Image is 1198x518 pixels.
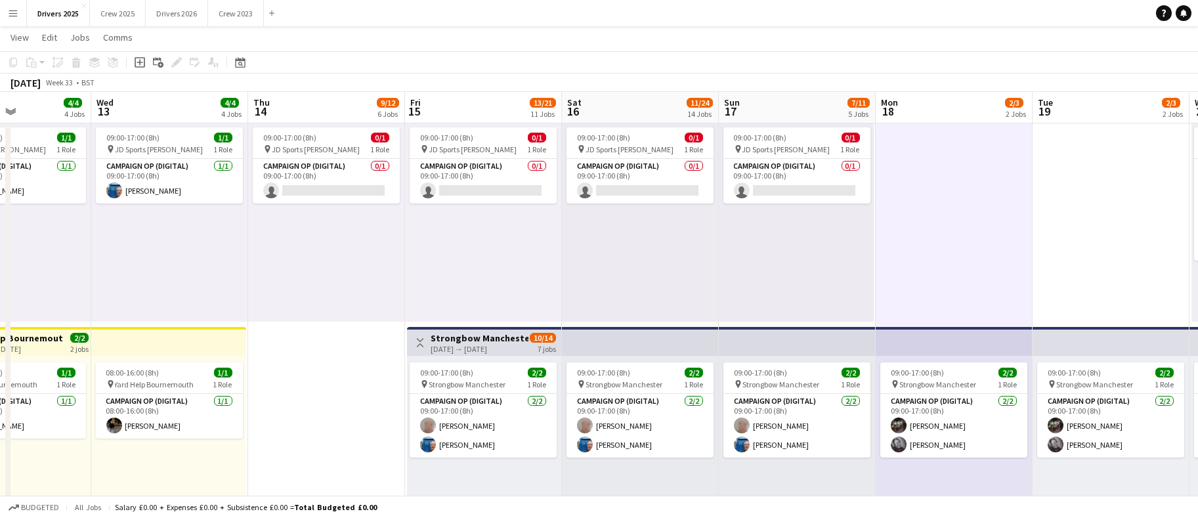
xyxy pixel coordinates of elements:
[115,502,377,512] div: Salary £0.00 + Expenses £0.00 + Subsistence £0.00 =
[530,98,556,108] span: 13/21
[81,77,95,87] div: BST
[370,144,389,154] span: 1 Role
[96,127,243,204] div: 09:00-17:00 (8h)1/1 JD Sports [PERSON_NAME]1 RoleCampaign Op (Digital)1/109:00-17:00 (8h)[PERSON_...
[103,32,133,43] span: Comms
[1037,394,1184,458] app-card-role: Campaign Op (Digital)2/209:00-17:00 (8h)[PERSON_NAME][PERSON_NAME]
[567,159,714,204] app-card-role: Campaign Op (Digital)0/109:00-17:00 (8h)
[410,127,557,204] app-job-card: 09:00-17:00 (8h)0/1 JD Sports [PERSON_NAME]1 RoleCampaign Op (Digital)0/109:00-17:00 (8h)
[7,500,61,515] button: Budgeted
[1005,98,1023,108] span: 2/3
[263,133,316,142] span: 09:00-17:00 (8h)
[723,127,870,204] app-job-card: 09:00-17:00 (8h)0/1 JD Sports [PERSON_NAME]1 RoleCampaign Op (Digital)0/109:00-17:00 (8h)
[410,97,421,108] span: Fri
[408,104,421,119] span: 15
[567,362,714,458] app-job-card: 09:00-17:00 (8h)2/2 Strongbow Manchester1 RoleCampaign Op (Digital)2/209:00-17:00 (8h)[PERSON_NAM...
[841,144,860,154] span: 1 Role
[723,362,870,458] app-job-card: 09:00-17:00 (8h)2/2 Strongbow Manchester1 RoleCampaign Op (Digital)2/209:00-17:00 (8h)[PERSON_NAM...
[57,133,75,142] span: 1/1
[724,97,740,108] span: Sun
[420,133,473,142] span: 09:00-17:00 (8h)
[431,332,528,344] h3: Strongbow Manchester
[842,133,860,142] span: 0/1
[96,394,243,439] app-card-role: Campaign Op (Digital)1/108:00-16:00 (8h)[PERSON_NAME]
[5,29,34,46] a: View
[70,32,90,43] span: Jobs
[1056,379,1133,389] span: Strongbow Manchester
[565,104,582,119] span: 16
[1036,104,1053,119] span: 19
[742,144,830,154] span: JD Sports [PERSON_NAME]
[577,133,630,142] span: 09:00-17:00 (8h)
[841,379,860,389] span: 1 Role
[998,368,1017,378] span: 2/2
[431,344,528,354] div: [DATE] → [DATE]
[42,32,57,43] span: Edit
[214,133,232,142] span: 1/1
[429,144,517,154] span: JD Sports [PERSON_NAME]
[723,394,870,458] app-card-role: Campaign Op (Digital)2/209:00-17:00 (8h)[PERSON_NAME][PERSON_NAME]
[528,368,546,378] span: 2/2
[371,133,389,142] span: 0/1
[21,503,59,512] span: Budgeted
[891,368,944,378] span: 09:00-17:00 (8h)
[527,379,546,389] span: 1 Role
[410,362,557,458] app-job-card: 09:00-17:00 (8h)2/2 Strongbow Manchester1 RoleCampaign Op (Digital)2/209:00-17:00 (8h)[PERSON_NAM...
[95,104,114,119] span: 13
[1006,109,1026,119] div: 2 Jobs
[1155,379,1174,389] span: 1 Role
[734,133,787,142] span: 09:00-17:00 (8h)
[685,368,703,378] span: 2/2
[90,1,146,26] button: Crew 2025
[723,159,870,204] app-card-role: Campaign Op (Digital)0/109:00-17:00 (8h)
[528,133,546,142] span: 0/1
[96,362,243,439] app-job-card: 08:00-16:00 (8h)1/1 Yard Help Bournemouth1 RoleCampaign Op (Digital)1/108:00-16:00 (8h)[PERSON_NAME]
[64,98,82,108] span: 4/4
[567,127,714,204] div: 09:00-17:00 (8h)0/1 JD Sports [PERSON_NAME]1 RoleCampaign Op (Digital)0/109:00-17:00 (8h)
[530,333,556,343] span: 10/14
[11,76,41,89] div: [DATE]
[410,394,557,458] app-card-role: Campaign Op (Digital)2/209:00-17:00 (8h)[PERSON_NAME][PERSON_NAME]
[213,144,232,154] span: 1 Role
[96,97,114,108] span: Wed
[742,379,819,389] span: Strongbow Manchester
[214,368,232,378] span: 1/1
[272,144,360,154] span: JD Sports [PERSON_NAME]
[1162,98,1180,108] span: 2/3
[115,379,194,389] span: Yard Help Bournemouth
[56,379,75,389] span: 1 Role
[70,333,89,343] span: 2/2
[998,379,1017,389] span: 1 Role
[847,98,870,108] span: 7/11
[64,109,85,119] div: 4 Jobs
[294,502,377,512] span: Total Budgeted £0.00
[429,379,505,389] span: Strongbow Manchester
[70,343,89,354] div: 2 jobs
[684,379,703,389] span: 1 Role
[208,1,264,26] button: Crew 2023
[221,109,242,119] div: 4 Jobs
[410,159,557,204] app-card-role: Campaign Op (Digital)0/109:00-17:00 (8h)
[1037,362,1184,458] app-job-card: 09:00-17:00 (8h)2/2 Strongbow Manchester1 RoleCampaign Op (Digital)2/209:00-17:00 (8h)[PERSON_NAM...
[567,97,582,108] span: Sat
[377,98,399,108] span: 9/12
[377,109,398,119] div: 6 Jobs
[106,368,160,378] span: 08:00-16:00 (8h)
[11,32,29,43] span: View
[687,109,712,119] div: 14 Jobs
[880,394,1027,458] app-card-role: Campaign Op (Digital)2/209:00-17:00 (8h)[PERSON_NAME][PERSON_NAME]
[685,133,703,142] span: 0/1
[899,379,976,389] span: Strongbow Manchester
[253,159,400,204] app-card-role: Campaign Op (Digital)0/109:00-17:00 (8h)
[251,104,270,119] span: 14
[722,104,740,119] span: 17
[1155,368,1174,378] span: 2/2
[1038,97,1053,108] span: Tue
[848,109,869,119] div: 5 Jobs
[880,362,1027,458] div: 09:00-17:00 (8h)2/2 Strongbow Manchester1 RoleCampaign Op (Digital)2/209:00-17:00 (8h)[PERSON_NAM...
